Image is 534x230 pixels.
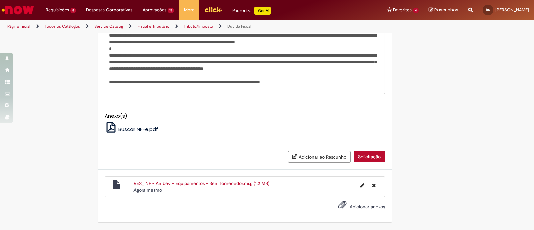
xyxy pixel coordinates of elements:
img: ServiceNow [1,3,35,17]
time: 29/08/2025 14:42:29 [133,187,162,193]
button: Excluir RES_ NF - Ambev - Equipamentos - Sem fornecedor.msg [368,180,380,191]
a: RES_ NF - Ambev - Equipamentos - Sem fornecedor.msg (1.2 MB) [133,180,269,186]
ul: Trilhas de página [5,20,351,33]
span: [PERSON_NAME] [495,7,529,13]
button: Solicitação [354,151,385,162]
span: Adicionar anexos [350,204,385,210]
button: Adicionar ao Rascunho [288,151,351,163]
a: Fiscal e Tributário [138,24,169,29]
button: Editar nome de arquivo RES_ NF - Ambev - Equipamentos - Sem fornecedor.msg [356,180,368,191]
span: Agora mesmo [133,187,162,193]
textarea: Descrição [105,30,385,94]
a: Tributo/Imposto [184,24,213,29]
h5: Anexo(s) [105,113,385,119]
a: Dúvida Fiscal [227,24,251,29]
span: Requisições [46,7,69,13]
span: Buscar NF-e.pdf [118,126,158,133]
span: RS [486,8,490,12]
button: Adicionar anexos [336,199,348,214]
a: Service Catalog [94,24,123,29]
a: Página inicial [7,24,30,29]
a: Todos os Catálogos [45,24,80,29]
a: Buscar NF-e.pdf [105,126,158,133]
